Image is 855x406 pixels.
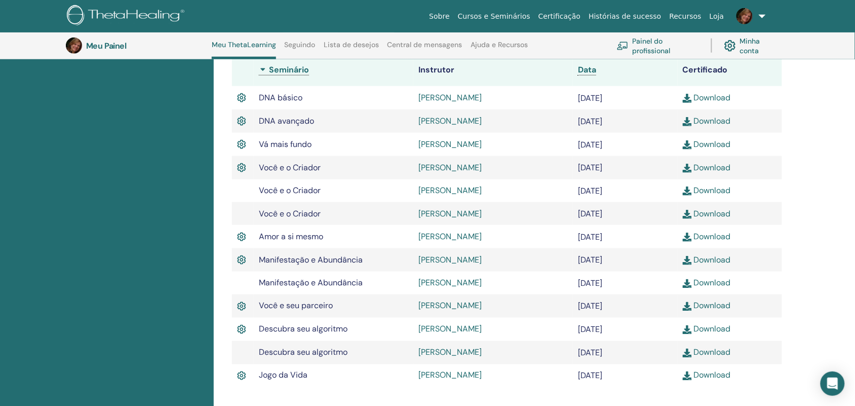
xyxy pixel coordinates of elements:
font: Você e o Criador [259,185,321,196]
a: Download [683,139,731,150]
font: [DATE] [578,139,602,150]
font: Download [694,347,731,358]
font: [PERSON_NAME] [418,254,482,265]
font: Meu Painel [86,41,127,51]
a: Sobre [425,7,453,26]
img: Certificado Ativo [237,300,246,313]
img: download.svg [683,256,692,265]
a: [PERSON_NAME] [418,301,482,311]
font: [DATE] [578,208,602,219]
img: download.svg [683,94,692,103]
font: Download [694,116,731,126]
font: Lista de desejos [324,40,379,49]
font: [DATE] [578,278,602,288]
a: [PERSON_NAME] [418,139,482,150]
img: Certificado Ativo [237,91,246,104]
font: Download [694,208,731,219]
font: Jogo da Vida [259,370,307,381]
font: [DATE] [578,324,602,335]
a: [PERSON_NAME] [418,324,482,335]
a: Painel do profissional [617,34,699,57]
img: download.svg [683,349,692,358]
font: Sobre [429,12,449,20]
font: Cursos e Seminários [458,12,530,20]
font: [DATE] [578,232,602,242]
font: Download [694,162,731,173]
a: Download [683,370,731,381]
img: download.svg [683,302,692,311]
font: [PERSON_NAME] [418,347,482,358]
font: Você e o Criador [259,208,321,219]
font: Descubra seu algoritmo [259,347,347,358]
img: logo.png [67,5,188,28]
font: Descubra seu algoritmo [259,324,347,335]
font: [DATE] [578,186,602,196]
img: download.svg [683,140,692,150]
img: Certificado Ativo [237,253,246,267]
img: download.svg [683,233,692,242]
a: Download [683,301,731,311]
font: Download [694,185,731,196]
a: [PERSON_NAME] [418,278,482,288]
a: Download [683,92,731,103]
img: Certificado Ativo [237,161,246,174]
a: [PERSON_NAME] [418,370,482,381]
font: [DATE] [578,301,602,312]
font: Certificação [538,12,580,20]
font: Ajuda e Recursos [471,40,528,49]
a: Minha conta [724,34,779,57]
a: [PERSON_NAME] [418,162,482,173]
img: download.svg [683,210,692,219]
a: [PERSON_NAME] [418,185,482,196]
a: [PERSON_NAME] [418,116,482,126]
img: download.svg [683,117,692,126]
div: Open Intercom Messenger [821,372,845,396]
font: Download [694,324,731,335]
a: Recursos [666,7,706,26]
a: Lista de desejos [324,41,379,57]
a: Download [683,254,731,265]
img: download.svg [683,325,692,335]
font: Histórias de sucesso [589,12,661,20]
a: Seguindo [285,41,316,57]
font: Download [694,231,731,242]
img: Certificado Ativo [237,115,246,128]
a: Data [578,64,596,76]
a: Download [683,324,731,335]
a: [PERSON_NAME] [418,208,482,219]
img: download.svg [683,164,692,173]
font: Download [694,370,731,381]
font: Download [694,301,731,311]
font: [DATE] [578,371,602,381]
font: Manifestação e Abundância [259,278,363,288]
a: Ajuda e Recursos [471,41,528,57]
font: Central de mensagens [387,40,462,49]
a: Cursos e Seminários [454,7,534,26]
font: Download [694,139,731,150]
img: Certificado Ativo [237,323,246,336]
font: Você e o Criador [259,162,321,173]
a: Histórias de sucesso [585,7,665,26]
a: Loja [706,7,728,26]
font: DNA básico [259,92,302,103]
font: DNA avançado [259,116,314,126]
img: chalkboard-teacher.svg [617,42,629,50]
font: Certificado [683,64,728,75]
font: Loja [710,12,724,20]
font: Download [694,254,731,265]
a: Download [683,116,731,126]
font: Manifestação e Abundância [259,254,363,265]
img: download.svg [683,279,692,288]
font: [DATE] [578,93,602,103]
a: [PERSON_NAME] [418,92,482,103]
img: download.svg [683,372,692,381]
img: download.svg [683,187,692,196]
font: [DATE] [578,255,602,266]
